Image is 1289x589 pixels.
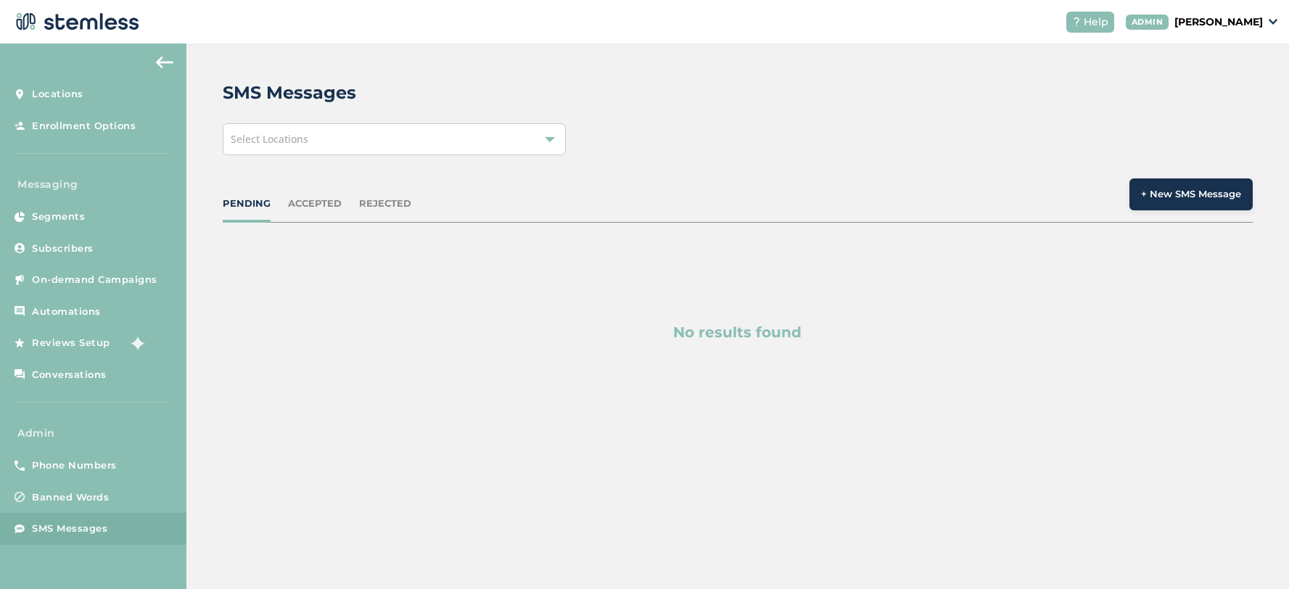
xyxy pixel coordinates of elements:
[32,87,83,102] span: Locations
[359,197,411,211] div: REJECTED
[1141,187,1241,202] span: + New SMS Message
[1216,519,1289,589] iframe: Chat Widget
[121,329,150,358] img: glitter-stars-b7820f95.gif
[1129,178,1253,210] button: + New SMS Message
[1072,17,1081,26] img: icon-help-white-03924b79.svg
[32,368,107,382] span: Conversations
[1126,15,1169,30] div: ADMIN
[12,7,139,36] img: logo-dark-0685b13c.svg
[223,80,356,106] h2: SMS Messages
[32,305,101,319] span: Automations
[32,119,136,133] span: Enrollment Options
[223,197,271,211] div: PENDING
[32,210,85,224] span: Segments
[32,242,94,256] span: Subscribers
[288,197,342,211] div: ACCEPTED
[1269,19,1277,25] img: icon_down-arrow-small-66adaf34.svg
[32,490,109,505] span: Banned Words
[231,132,308,146] span: Select Locations
[156,57,173,68] img: icon-arrow-back-accent-c549486e.svg
[1084,15,1108,30] span: Help
[32,458,117,473] span: Phone Numbers
[1174,15,1263,30] p: [PERSON_NAME]
[32,336,110,350] span: Reviews Setup
[32,273,157,287] span: On-demand Campaigns
[292,321,1183,343] p: No results found
[32,522,107,536] span: SMS Messages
